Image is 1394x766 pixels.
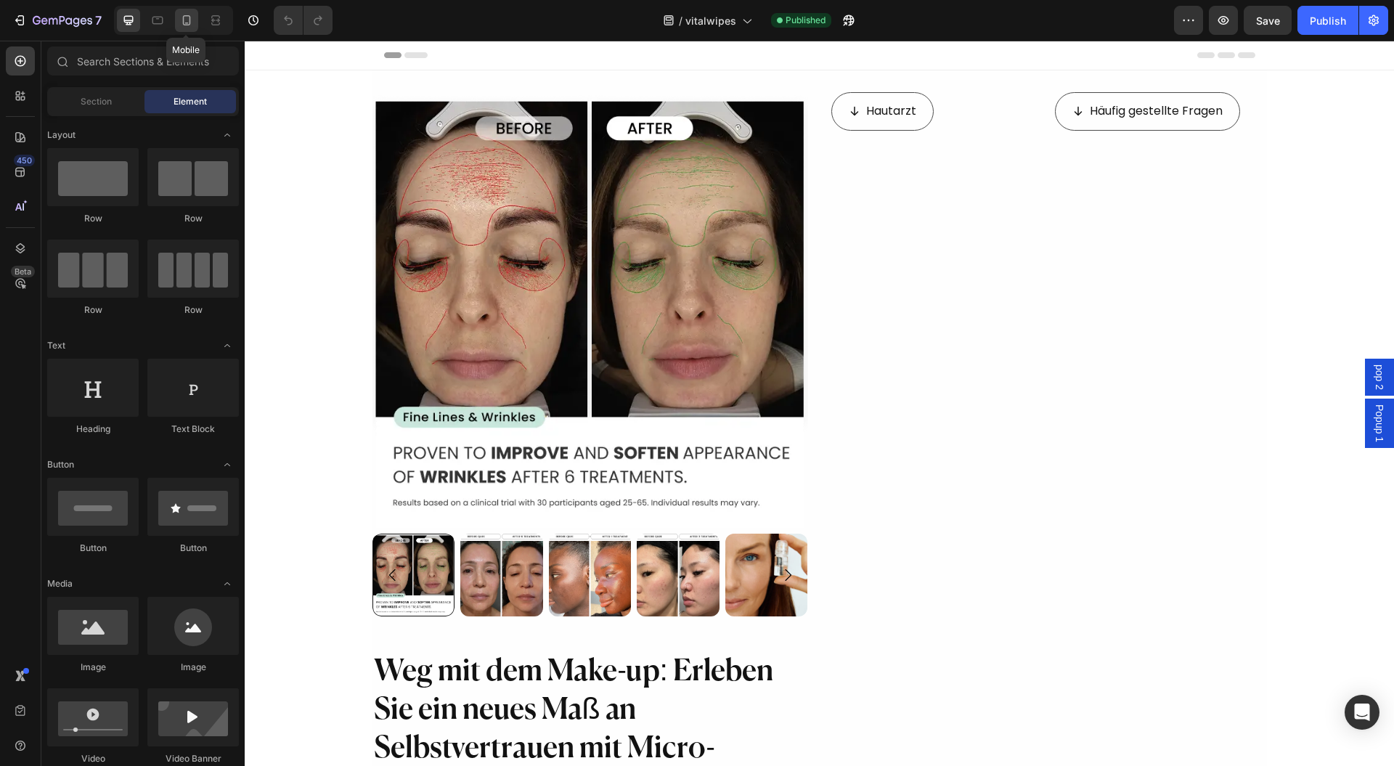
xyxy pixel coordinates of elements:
button: Save [1244,6,1292,35]
p: Häufig gestellte Fragen [845,60,978,81]
div: Video Banner [147,752,239,765]
div: Publish [1310,13,1346,28]
div: Beta [11,266,35,277]
span: Layout [47,129,76,142]
span: Text [47,339,65,352]
div: Undo/Redo [274,6,333,35]
span: Media [47,577,73,590]
span: pop 2 [1128,324,1142,349]
p: 7 [95,12,102,29]
span: / [679,13,682,28]
span: vitalwipes [685,13,736,28]
span: Button [47,458,74,471]
iframe: Design area [245,41,1394,766]
div: Image [47,661,139,674]
div: Row [47,303,139,317]
div: Image [147,661,239,674]
div: Open Intercom Messenger [1345,695,1379,730]
span: Popup 1 [1128,364,1142,402]
button: Publish [1297,6,1358,35]
div: Row [147,303,239,317]
span: Element [174,95,207,108]
div: Button [147,542,239,555]
div: Heading [47,423,139,436]
span: Toggle open [216,123,239,147]
a: Häufig gestellte Fragen [810,52,995,90]
a: Weg mit dem Make-up: Erleben Sie ein neues Maß an Selbstvertrauen mit Micro-Infusion [128,52,563,487]
span: Section [81,95,112,108]
span: Toggle open [216,453,239,476]
span: Toggle open [216,334,239,357]
span: Published [786,14,826,27]
input: Search Sections & Elements [47,46,239,76]
div: Video [47,752,139,765]
div: Text Block [147,423,239,436]
div: Row [47,212,139,225]
button: Carousel Next Arrow [534,526,552,543]
button: Carousel Back Arrow [139,526,157,543]
a: Hautarzt [587,52,689,90]
div: 450 [14,155,35,166]
p: Hautarzt [621,60,672,81]
div: Button [47,542,139,555]
span: Toggle open [216,572,239,595]
div: Row [147,212,239,225]
button: 7 [6,6,108,35]
span: Save [1256,15,1280,27]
